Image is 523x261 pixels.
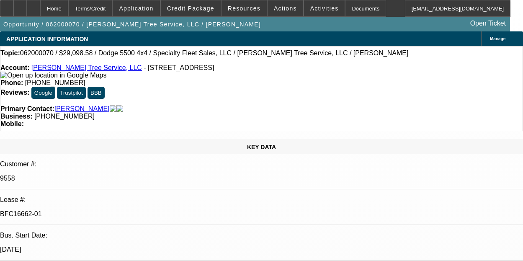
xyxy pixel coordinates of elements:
a: View Google Maps [0,72,106,79]
img: Open up location in Google Maps [0,72,106,79]
img: facebook-icon.png [110,105,116,113]
a: [PERSON_NAME] [54,105,110,113]
strong: Account: [0,64,29,71]
a: Open Ticket [467,16,509,31]
span: Actions [274,5,297,12]
span: 062000070 / $29,098.58 / Dodge 5500 4x4 / Specialty Fleet Sales, LLC / [PERSON_NAME] Tree Service... [20,49,409,57]
span: Resources [228,5,260,12]
strong: Business: [0,113,32,120]
button: Resources [222,0,267,16]
span: KEY DATA [247,144,276,150]
img: linkedin-icon.png [116,105,123,113]
strong: Phone: [0,79,23,86]
strong: Reviews: [0,89,29,96]
button: Activities [304,0,345,16]
button: BBB [88,87,105,99]
span: Application [119,5,153,12]
strong: Mobile: [0,120,24,127]
span: Manage [490,36,505,41]
button: Google [31,87,55,99]
span: APPLICATION INFORMATION [6,36,88,42]
strong: Topic: [0,49,20,57]
span: Credit Package [167,5,214,12]
span: Opportunity / 062000070 / [PERSON_NAME] Tree Service, LLC / [PERSON_NAME] [3,21,261,28]
span: - [STREET_ADDRESS] [144,64,214,71]
button: Application [113,0,160,16]
button: Credit Package [161,0,221,16]
span: [PHONE_NUMBER] [34,113,95,120]
button: Actions [268,0,303,16]
span: Activities [310,5,339,12]
span: [PHONE_NUMBER] [25,79,85,86]
button: Trustpilot [57,87,85,99]
a: [PERSON_NAME] Tree Service, LLC [31,64,142,71]
strong: Primary Contact: [0,105,54,113]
